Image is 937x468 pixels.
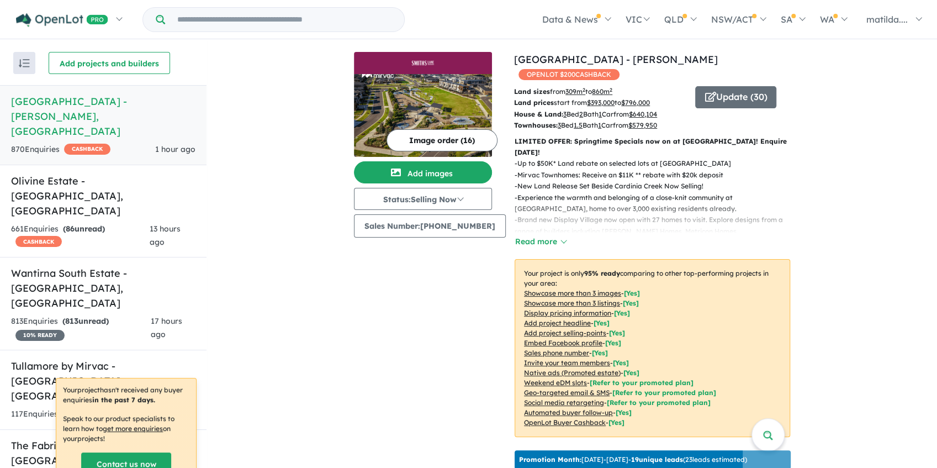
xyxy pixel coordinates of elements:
strong: ( unread) [62,316,109,326]
span: [Yes] [616,408,632,417]
h5: [GEOGRAPHIC_DATA] - [PERSON_NAME] , [GEOGRAPHIC_DATA] [11,94,195,139]
span: CASHBACK [15,236,62,247]
p: - Experience the warmth and belonging of a close-knit community at [GEOGRAPHIC_DATA], home to ove... [515,192,799,215]
u: Automated buyer follow-up [524,408,613,417]
p: Speak to our product specialists to learn how to on your projects ! [63,414,189,444]
p: Bed Bath Car from [514,120,687,131]
u: 1 [598,121,601,129]
u: Social media retargeting [524,398,604,407]
b: House & Land: [514,110,563,118]
button: Update (30) [695,86,776,108]
h5: Olivine Estate - [GEOGRAPHIC_DATA] , [GEOGRAPHIC_DATA] [11,173,195,218]
span: [ Yes ] [592,349,608,357]
span: 86 [66,224,75,234]
p: Bed Bath Car from [514,109,687,120]
u: Native ads (Promoted estate) [524,369,621,377]
span: [ Yes ] [613,359,629,367]
u: $ 393,000 [587,98,615,107]
div: 661 Enquir ies [11,223,150,249]
input: Try estate name, suburb, builder or developer [167,8,402,31]
span: [Yes] [623,369,639,377]
u: Embed Facebook profile [524,339,602,347]
u: Add project headline [524,319,591,327]
b: 95 % ready [584,269,620,277]
a: [GEOGRAPHIC_DATA] - [PERSON_NAME] [514,53,718,66]
img: Smiths Lane Estate - Clyde North Logo [358,56,488,70]
b: Land sizes [514,87,550,96]
span: 10 % READY [15,330,65,341]
span: [Refer to your promoted plan] [612,388,716,397]
u: Display pricing information [524,309,611,317]
p: start from [514,97,687,108]
u: 2 [579,110,583,118]
div: 117 Enquir ies [11,408,163,421]
p: Your project hasn't received any buyer enquiries [63,385,189,405]
span: 17 hours ago [151,316,182,339]
span: to [615,98,650,107]
p: - Mirvac Townhomes: Receive an $11K ** rebate with $20k deposit [515,170,799,181]
span: 813 [65,316,78,326]
span: 1 hour ago [155,144,195,154]
u: OpenLot Buyer Cashback [524,418,606,427]
u: Geo-targeted email & SMS [524,388,610,397]
p: [DATE] - [DATE] - ( 23 leads estimated) [519,455,747,465]
span: to [585,87,612,96]
span: [Yes] [608,418,624,427]
span: CASHBACK [64,144,110,155]
sup: 2 [610,87,612,93]
u: Add project selling-points [524,329,606,337]
u: 309 m [565,87,585,96]
span: [ Yes ] [624,289,640,297]
img: Smiths Lane Estate - Clyde North [354,74,492,157]
b: Townhouses: [514,121,558,129]
strong: ( unread) [63,224,105,234]
b: Land prices [514,98,554,107]
p: LIMITED OFFER: Springtime Specials now on at [GEOGRAPHIC_DATA]! Enquire [DATE]! [515,136,790,159]
div: 813 Enquir ies [11,315,151,341]
h5: Wantirna South Estate - [GEOGRAPHIC_DATA] , [GEOGRAPHIC_DATA] [11,266,195,311]
b: 19 unique leads [631,455,683,464]
span: [ Yes ] [594,319,610,327]
u: $ 579,950 [628,121,657,129]
p: - Brand new Display Village now open with 27 homes to visit. Explore designs from a range of buil... [515,214,799,248]
button: Status:Selling Now [354,188,492,210]
span: matilda.... [866,14,908,25]
button: Image order (16) [387,129,497,151]
h5: Tullamore by Mirvac - [GEOGRAPHIC_DATA] , [GEOGRAPHIC_DATA] [11,359,195,403]
u: 1.5 [574,121,583,129]
u: Sales phone number [524,349,589,357]
div: 870 Enquir ies [11,143,110,156]
span: 13 hours ago [150,224,181,247]
span: [ Yes ] [605,339,621,347]
u: get more enquiries [103,424,163,433]
u: 1 [599,110,602,118]
button: Add projects and builders [49,52,170,74]
p: - New Land Release Set Beside Cardinia Creek Now Selling! [515,181,799,192]
p: Your project is only comparing to other top-performing projects in your area: - - - - - - - - - -... [515,259,790,437]
a: Smiths Lane Estate - Clyde North LogoSmiths Lane Estate - Clyde North [354,52,492,157]
u: Weekend eDM slots [524,378,587,387]
span: OPENLOT $ 200 CASHBACK [518,69,620,80]
span: [Refer to your promoted plan] [607,398,711,407]
span: [ Yes ] [609,329,625,337]
u: Showcase more than 3 listings [524,299,620,307]
u: $ 796,000 [621,98,650,107]
u: Invite your team members [524,359,610,367]
b: Promotion Month: [519,455,581,464]
span: [ Yes ] [614,309,630,317]
span: [ Yes ] [623,299,639,307]
u: 3 [558,121,561,129]
u: $ 640,104 [629,110,657,118]
img: Openlot PRO Logo White [16,13,108,27]
u: Showcase more than 3 images [524,289,621,297]
span: [Refer to your promoted plan] [590,378,694,387]
u: 860 m [592,87,612,96]
img: sort.svg [19,59,30,67]
p: from [514,86,687,97]
sup: 2 [583,87,585,93]
button: Sales Number:[PHONE_NUMBER] [354,214,506,238]
p: - Up to $50K* Land rebate on selected lots at [GEOGRAPHIC_DATA] [515,158,799,169]
button: Read more [515,235,567,248]
u: 3 [563,110,567,118]
button: Add images [354,161,492,183]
